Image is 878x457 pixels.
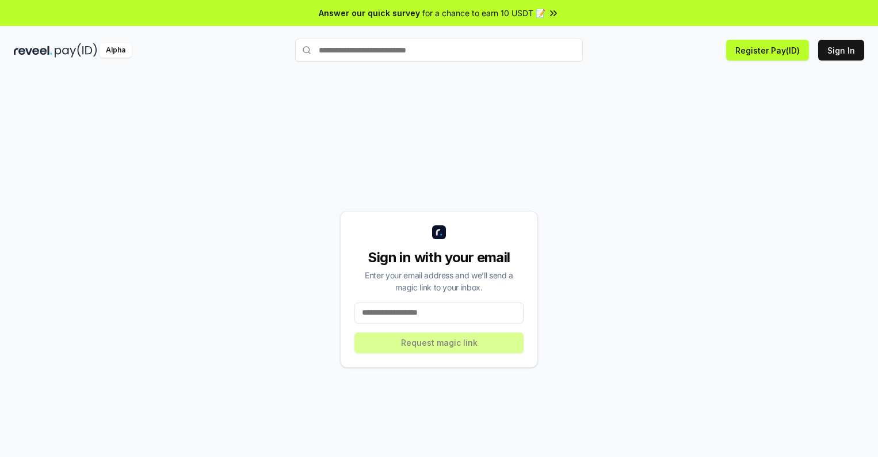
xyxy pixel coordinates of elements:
img: pay_id [55,43,97,58]
button: Sign In [818,40,864,61]
span: Answer our quick survey [319,7,420,19]
img: logo_small [432,225,446,239]
div: Enter your email address and we’ll send a magic link to your inbox. [354,269,524,293]
button: Register Pay(ID) [726,40,809,61]
span: for a chance to earn 10 USDT 📝 [422,7,545,19]
img: reveel_dark [14,43,52,58]
div: Alpha [100,43,132,58]
div: Sign in with your email [354,248,524,267]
